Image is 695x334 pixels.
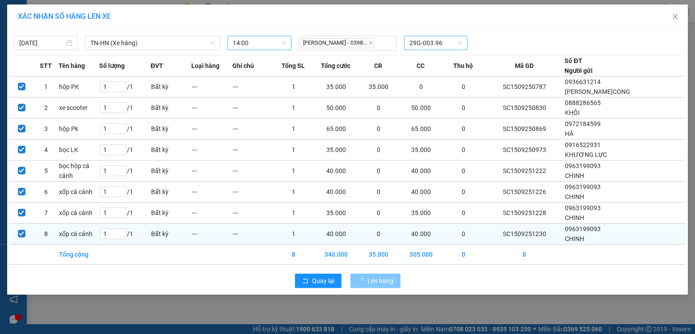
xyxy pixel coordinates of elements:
span: 0936631214 [565,78,601,85]
span: loading [358,278,367,284]
td: / 1 [99,139,151,160]
span: [PERSON_NAME]CONG [565,88,630,95]
td: --- [191,181,232,202]
span: rollback [302,278,308,285]
td: 0 [443,118,484,139]
td: / 1 [99,223,151,244]
td: 1 [273,76,314,97]
td: 0 [358,118,399,139]
span: 29G-003.96 [409,36,462,50]
td: --- [232,202,273,223]
td: SC1509250973 [484,139,565,160]
td: 50.000 [314,97,358,118]
td: 7 [34,202,59,223]
td: 35.000 [399,139,443,160]
span: 0963199093 [565,183,601,190]
td: 40.000 [314,181,358,202]
div: Số ĐT Người gửi [564,56,593,76]
span: Tên hàng [59,61,85,71]
span: STT [40,61,52,71]
td: 1 [273,139,314,160]
span: CHINH [565,172,584,179]
td: Bất kỳ [151,160,191,181]
td: Bất kỳ [151,118,191,139]
span: 0888286565 [565,99,601,106]
span: XÁC NHẬN SỐ HÀNG LÊN XE [18,12,111,21]
td: SC1509251226 [484,181,565,202]
td: 35.000 [399,202,443,223]
td: 0 [399,76,443,97]
span: Lên hàng [367,276,393,286]
span: CHINH [565,193,584,200]
td: xốp cá cảnh [59,181,99,202]
td: SC1509250787 [484,76,565,97]
span: CC [417,61,425,71]
td: 0 [443,97,484,118]
td: 0 [358,223,399,244]
td: --- [191,97,232,118]
td: / 1 [99,118,151,139]
td: --- [191,76,232,97]
td: --- [191,118,232,139]
span: CHINH [565,235,584,242]
span: HÀ [565,130,573,137]
td: 8 [34,223,59,244]
td: 65.000 [314,118,358,139]
td: 1 [273,160,314,181]
span: Ghi chú [232,61,254,71]
td: 340.000 [314,244,358,264]
td: 50.000 [399,97,443,118]
td: --- [191,202,232,223]
td: 1 [273,223,314,244]
button: Lên hàng [350,274,400,288]
b: GỬI : VP Sông Công [11,61,120,76]
td: 0 [443,160,484,181]
td: --- [191,160,232,181]
td: 8 [273,244,314,264]
td: 40.000 [314,223,358,244]
td: --- [232,160,273,181]
td: 40.000 [399,181,443,202]
td: 0 [443,181,484,202]
td: 1 [34,76,59,97]
button: rollbackQuay lại [295,274,341,288]
td: 2 [34,97,59,118]
td: 40.000 [314,160,358,181]
td: --- [232,223,273,244]
td: 0 [443,223,484,244]
span: [PERSON_NAME] - 0398... [300,38,374,48]
td: 305.000 [399,244,443,264]
td: 6 [34,181,59,202]
span: 0972184599 [565,120,601,127]
td: bọc hộp cá cảnh [59,160,99,181]
span: 0916522931 [565,141,601,148]
td: SC1509250830 [484,97,565,118]
li: 271 - [PERSON_NAME] - [GEOGRAPHIC_DATA] - [GEOGRAPHIC_DATA] [84,22,374,33]
td: 35.000 [358,76,399,97]
img: logo.jpg [11,11,78,56]
span: 0963199093 [565,225,601,233]
td: 0 [443,202,484,223]
td: --- [232,139,273,160]
td: / 1 [99,97,151,118]
td: SC1509251230 [484,223,565,244]
td: 35.000 [314,139,358,160]
td: --- [232,118,273,139]
td: 5 [34,160,59,181]
td: hộp PK [59,76,99,97]
td: 40.000 [399,223,443,244]
td: Bất kỳ [151,181,191,202]
td: Bất kỳ [151,223,191,244]
input: 15/09/2025 [19,38,64,48]
span: Quay lại [312,276,334,286]
span: CHINH [565,214,584,221]
td: 1 [273,202,314,223]
td: 65.000 [399,118,443,139]
span: Tổng cước [321,61,350,71]
span: Tổng SL [282,61,305,71]
span: CR [374,61,382,71]
td: xốp cá cảnh [59,202,99,223]
td: --- [232,97,273,118]
td: / 1 [99,181,151,202]
span: 0963199093 [565,204,601,211]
